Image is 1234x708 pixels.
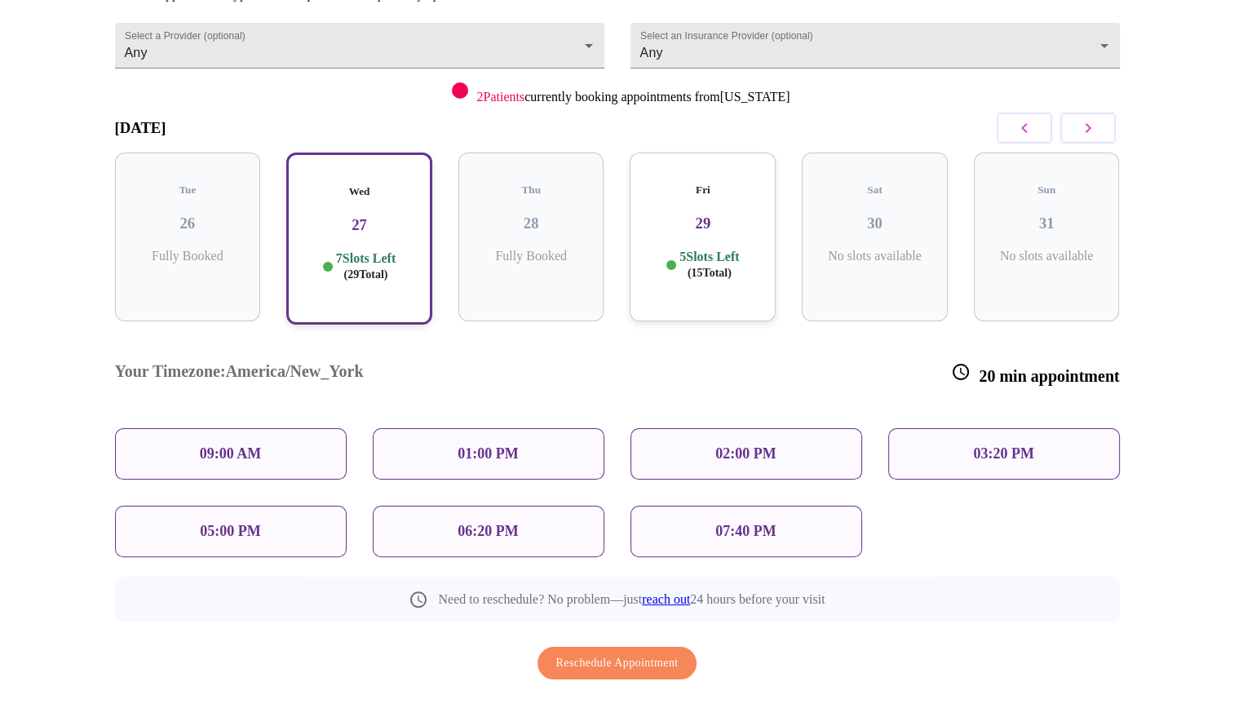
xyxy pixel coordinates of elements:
[987,215,1107,232] h3: 31
[336,250,396,282] p: 7 Slots Left
[987,249,1107,263] p: No slots available
[128,249,248,263] p: Fully Booked
[115,23,604,69] div: Any
[951,362,1119,386] h3: 20 min appointment
[458,523,518,540] p: 06:20 PM
[537,647,697,680] button: Reschedule Appointment
[643,184,763,197] h5: Fri
[815,249,935,263] p: No slots available
[344,268,388,281] span: ( 29 Total)
[643,215,763,232] h3: 29
[128,215,248,232] h3: 26
[815,184,935,197] h5: Sat
[115,119,166,137] h3: [DATE]
[200,445,262,462] p: 09:00 AM
[476,90,789,104] p: currently booking appointments from [US_STATE]
[458,445,518,462] p: 01:00 PM
[471,249,591,263] p: Fully Booked
[476,90,524,104] span: 2 Patients
[987,184,1107,197] h5: Sun
[715,523,776,540] p: 07:40 PM
[815,215,935,232] h3: 30
[556,653,679,674] span: Reschedule Appointment
[642,592,690,606] a: reach out
[301,185,418,198] h5: Wed
[471,215,591,232] h3: 28
[630,23,1120,69] div: Any
[715,445,776,462] p: 02:00 PM
[688,267,732,279] span: ( 15 Total)
[301,216,418,234] h3: 27
[128,184,248,197] h5: Tue
[115,362,364,386] h3: Your Timezone: America/New_York
[200,523,260,540] p: 05:00 PM
[471,184,591,197] h5: Thu
[973,445,1033,462] p: 03:20 PM
[438,592,825,607] p: Need to reschedule? No problem—just 24 hours before your visit
[679,249,739,281] p: 5 Slots Left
